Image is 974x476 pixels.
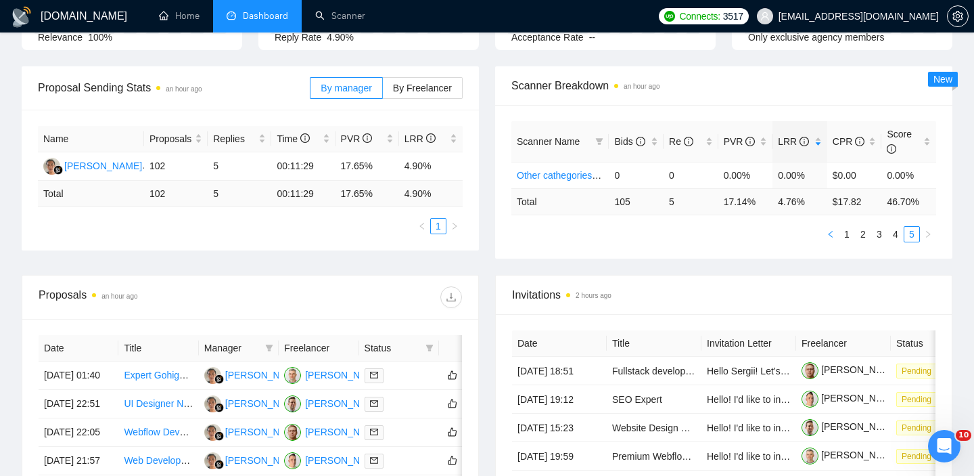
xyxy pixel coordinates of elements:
[772,188,827,215] td: 4.76 %
[517,136,580,147] span: Scanner Name
[511,32,584,43] span: Acceptance Rate
[38,79,310,96] span: Proposal Sending Stats
[855,226,871,242] li: 2
[305,425,383,439] div: [PERSON_NAME]
[214,403,224,412] img: gigradar-bm.png
[448,427,457,437] span: like
[204,424,221,441] img: JS
[284,397,383,408] a: AB[PERSON_NAME]
[118,418,198,447] td: Webflow Developer With Strong Animation Skills
[214,431,224,441] img: gigradar-bm.png
[802,393,899,404] a: [PERSON_NAME]
[227,11,236,20] span: dashboard
[124,370,403,381] a: Expert Gohighlevel Affiliate Center Build-Out & Custom Dashboard
[511,77,936,94] span: Scanner Breakdown
[430,218,446,234] li: 1
[279,335,358,362] th: Freelancer
[414,218,430,234] button: left
[159,10,200,22] a: homeHome
[243,10,288,22] span: Dashboard
[607,442,701,471] td: Premium Webflow Landing Page Design for Deal Soldier
[275,32,321,43] span: Reply Rate
[512,442,607,471] td: [DATE] 19:59
[947,5,969,27] button: setting
[393,83,452,93] span: By Freelancer
[609,188,664,215] td: 105
[928,430,960,462] iframe: Intercom live chat
[614,136,645,147] span: Bids
[444,395,461,412] button: like
[664,11,675,22] img: upwork-logo.png
[39,418,118,447] td: [DATE] 22:05
[300,133,310,143] span: info-circle
[305,368,383,383] div: [PERSON_NAME]
[827,162,882,188] td: $0.00
[948,11,968,22] span: setting
[887,226,904,242] li: 4
[956,430,971,441] span: 10
[839,226,855,242] li: 1
[833,136,864,147] span: CPR
[335,181,399,207] td: 17.65 %
[370,371,378,379] span: mail
[799,137,809,146] span: info-circle
[896,450,942,461] a: Pending
[204,367,221,384] img: JS
[607,357,701,385] td: Fullstack developer for complete vacation rental booking platform
[512,357,607,385] td: [DATE] 18:51
[225,425,303,439] div: [PERSON_NAME]
[315,10,365,22] a: searchScanner
[920,226,936,242] button: right
[124,427,327,437] a: Webflow Developer With Strong Animation Skills
[679,9,720,24] span: Connects:
[225,368,303,383] div: [PERSON_NAME]
[118,362,198,390] td: Expert Gohighlevel Affiliate Center Build-Out & Custom Dashboard
[511,188,609,215] td: Total
[39,390,118,418] td: [DATE] 22:51
[887,144,896,154] span: info-circle
[204,426,303,437] a: JS[PERSON_NAME]
[144,181,208,207] td: 102
[718,188,773,215] td: 17.14 %
[802,391,818,408] img: c1aQWubx7eZty8TPR-5i5DBjpSmjrWTMNm1dpeZtCK5GUxXMZXVDIo5ynOJ_zFg-IU
[448,398,457,409] span: like
[612,366,885,376] a: Fullstack developer for complete vacation rental booking platform
[335,152,399,181] td: 17.65%
[669,136,693,147] span: Re
[214,460,224,469] img: gigradar-bm.png
[284,426,383,437] a: SD[PERSON_NAME]
[418,222,426,230] span: left
[199,335,279,362] th: Manager
[612,451,850,462] a: Premium Webflow Landing Page Design for Deal Soldier
[284,424,301,441] img: SD
[277,133,309,144] span: Time
[444,452,461,469] button: like
[822,226,839,242] button: left
[64,158,142,173] div: [PERSON_NAME]
[839,227,854,242] a: 1
[39,335,118,362] th: Date
[896,422,942,433] a: Pending
[204,454,303,465] a: JS[PERSON_NAME]
[802,364,899,375] a: [PERSON_NAME]
[760,12,770,21] span: user
[576,292,611,299] time: 2 hours ago
[802,448,818,464] img: c1aW4w4PhSmo8H1hjB_75dkDWNiwT8s2LJidLzh_ylWUHIY_EDQNHRCy4RLWSol_Zc
[871,226,887,242] li: 3
[664,188,718,215] td: 5
[305,396,383,411] div: [PERSON_NAME]
[404,133,436,144] span: LRR
[888,227,903,242] a: 4
[440,286,462,308] button: download
[305,453,383,468] div: [PERSON_NAME]
[607,414,701,442] td: Website Design Project
[512,286,935,303] span: Invitations
[425,344,434,352] span: filter
[265,344,273,352] span: filter
[43,158,60,175] img: JS
[624,83,659,90] time: an hour ago
[607,385,701,414] td: SEO Expert
[43,160,142,171] a: JS[PERSON_NAME]
[204,452,221,469] img: JS
[284,454,383,465] a: AD[PERSON_NAME]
